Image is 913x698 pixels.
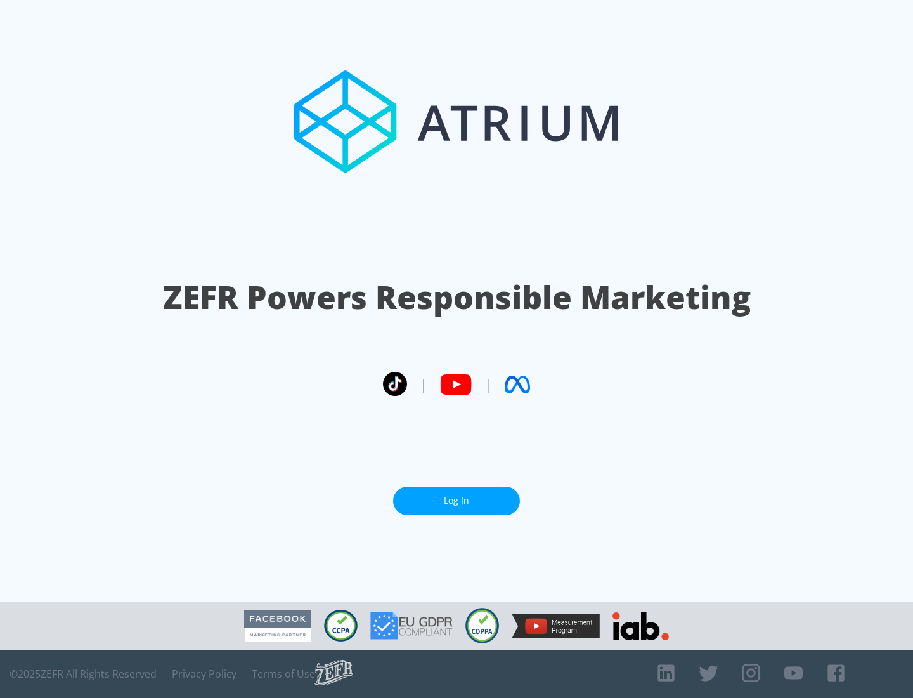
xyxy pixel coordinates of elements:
a: Log In [393,487,520,515]
span: © 2025 ZEFR All Rights Reserved [10,668,157,680]
img: Facebook Marketing Partner [244,610,311,642]
a: Privacy Policy [172,668,236,680]
a: Terms of Use [252,668,315,680]
h1: ZEFR Powers Responsible Marketing [163,275,751,319]
span: | [420,375,427,394]
img: CCPA Compliant [324,610,358,642]
img: COPPA Compliant [465,608,499,643]
span: | [484,375,492,394]
img: YouTube Measurement Program [512,614,600,638]
img: GDPR Compliant [370,612,453,640]
img: IAB [612,612,669,640]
